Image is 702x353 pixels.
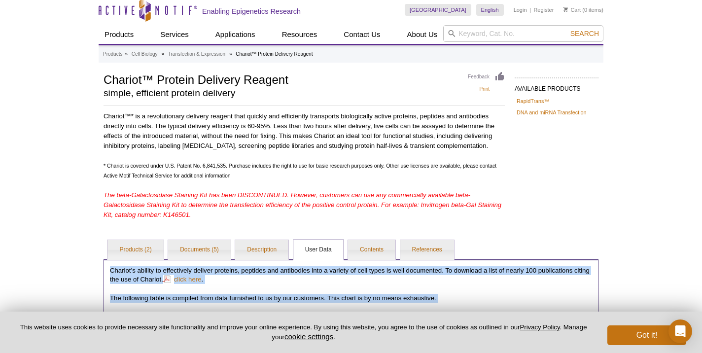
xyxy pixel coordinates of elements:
[104,191,501,218] span: The beta-Galactosidase Staining Kit has been DISCONTINUED. However, customers can use any commerc...
[235,240,288,260] a: Description
[607,325,686,345] button: Got it!
[16,323,591,342] p: This website uses cookies to provide necessary site functionality and improve your online experie...
[405,4,471,16] a: [GEOGRAPHIC_DATA]
[476,4,504,16] a: English
[563,7,568,12] img: Your Cart
[443,25,603,42] input: Keyword, Cat. No.
[468,71,505,82] a: Feedback
[401,25,444,44] a: About Us
[517,97,549,106] a: RapidTrans™
[202,7,301,16] h2: Enabling Epigenetics Research
[348,240,395,260] a: Contents
[104,163,496,178] span: * Chariot is covered under U.S. Patent No. 6,841,535. Purchase includes the right to use for basi...
[515,77,598,95] h2: AVAILABLE PRODUCTS
[400,240,454,260] a: References
[104,71,458,86] h1: Chariot™ Protein Delivery Reagent
[161,51,164,57] li: »
[468,85,505,96] a: Print
[563,4,603,16] li: (0 items)
[236,51,313,57] li: Chariot™ Protein Delivery Reagent
[210,25,261,44] a: Applications
[567,29,602,38] button: Search
[529,4,531,16] li: |
[533,6,554,13] a: Register
[668,319,692,343] div: Open Intercom Messenger
[110,294,592,303] p: The following table is compiled from data furnished to us by our customers. This chart is by no m...
[570,30,599,37] span: Search
[229,51,232,57] li: »
[338,25,386,44] a: Contact Us
[99,25,140,44] a: Products
[293,240,344,260] a: User Data
[107,240,163,260] a: Products (2)
[168,240,231,260] a: Documents (5)
[110,266,592,284] p: Chariot’s ability to effectively deliver proteins, peptides and antibodies into a variety of cell...
[563,6,581,13] a: Cart
[168,50,225,59] a: Transfection & Expression
[104,111,505,151] p: Chariot™* is a revolutionary delivery reagent that quickly and efficiently transports biologicall...
[517,108,587,117] a: DNA and miRNA Transfection
[104,89,458,98] h2: simple, efficient protein delivery
[514,6,527,13] a: Login
[125,51,128,57] li: »
[163,275,202,284] a: click here
[276,25,323,44] a: Resources
[284,332,333,341] button: cookie settings
[103,50,122,59] a: Products
[520,323,560,331] a: Privacy Policy
[132,50,158,59] a: Cell Biology
[154,25,195,44] a: Services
